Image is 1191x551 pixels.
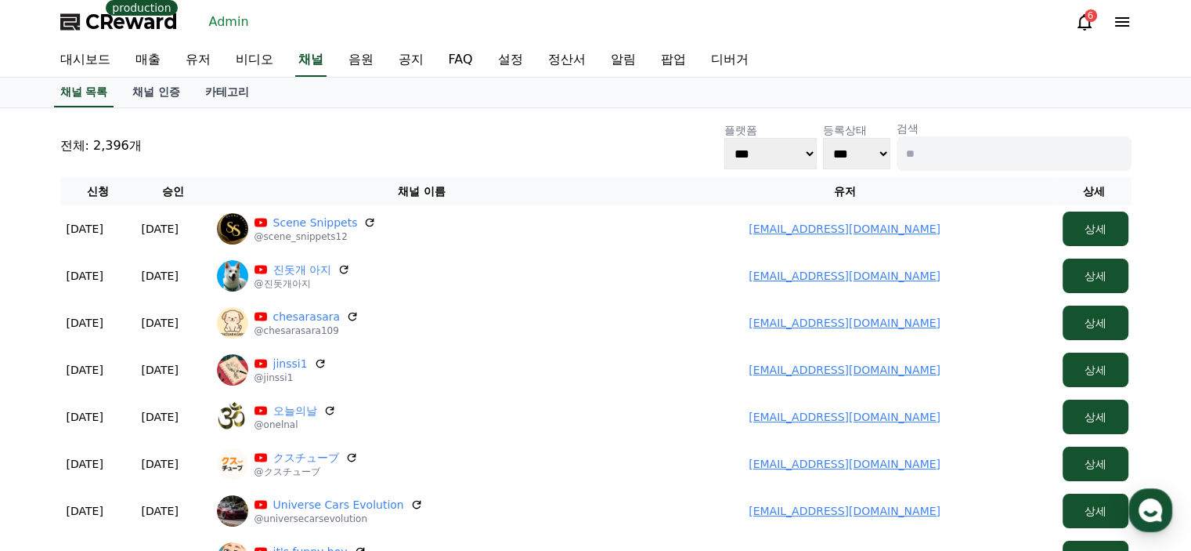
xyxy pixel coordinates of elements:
[217,448,248,480] img: クスチューブ
[54,78,114,107] a: 채널 목록
[1063,317,1128,329] a: 상세
[749,458,940,470] a: [EMAIL_ADDRESS][DOMAIN_NAME]
[698,44,761,77] a: 디버거
[40,444,67,457] span: Home
[536,44,598,77] a: 정산서
[142,503,179,519] p: [DATE]
[217,307,248,339] img: chesarasara
[60,177,135,205] th: 신청
[1063,458,1128,470] a: 상세
[217,354,248,386] img: jinssi1
[1063,212,1128,246] button: 상세
[173,44,223,77] a: 유저
[142,362,179,378] p: [DATE]
[1063,223,1128,235] a: 상세
[67,409,103,425] p: [DATE]
[1063,505,1128,517] a: 상세
[273,215,358,230] a: Scene Snippets
[1063,353,1128,387] button: 상세
[273,450,339,466] a: クスチューブ
[67,503,103,519] p: [DATE]
[724,122,817,138] p: 플랫폼
[273,356,308,372] a: jinssi1
[749,364,940,376] a: [EMAIL_ADDRESS][DOMAIN_NAME]
[67,221,103,237] p: [DATE]
[5,421,103,460] a: Home
[67,362,103,378] p: [DATE]
[142,456,179,472] p: [DATE]
[273,309,341,324] a: chesarasara
[749,505,940,517] a: [EMAIL_ADDRESS][DOMAIN_NAME]
[295,44,327,77] a: 채널
[648,44,698,77] a: 팝업
[823,122,890,138] p: 등록상태
[217,213,248,245] img: Scene Snippets
[1063,306,1128,340] button: 상세
[273,497,404,513] a: Universe Cars Evolution
[749,270,940,282] a: [EMAIL_ADDRESS][DOMAIN_NAME]
[67,268,103,284] p: [DATE]
[123,44,173,77] a: 매출
[254,372,327,384] p: @jinssi1
[103,421,202,460] a: Messages
[1063,411,1128,423] a: 상세
[142,315,179,331] p: [DATE]
[193,78,262,107] a: 카테고리
[1063,259,1128,293] button: 상세
[254,230,377,243] p: @scene_snippets12
[142,221,179,237] p: [DATE]
[203,9,255,34] a: Admin
[336,44,386,77] a: 음원
[223,44,286,77] a: 비디오
[254,513,423,525] p: @universecarsevolution
[85,9,178,34] span: CReward
[217,495,248,527] img: Universe Cars Evolution
[897,121,1131,136] p: 검색
[60,9,178,34] a: CReward
[1075,13,1094,31] a: 6
[67,456,103,472] p: [DATE]
[60,136,142,155] p: 전체: 2,396개
[436,44,485,77] a: FAQ
[254,466,358,478] p: @クスチューブ
[142,268,179,284] p: [DATE]
[202,421,301,460] a: Settings
[142,409,179,425] p: [DATE]
[273,262,331,277] a: 진돗개 아지
[1085,9,1097,22] div: 6
[232,444,270,457] span: Settings
[48,44,123,77] a: 대시보드
[217,401,248,433] img: 오늘의날
[1063,400,1128,434] button: 상세
[1063,494,1128,528] button: 상세
[749,411,940,423] a: [EMAIL_ADDRESS][DOMAIN_NAME]
[633,177,1056,205] th: 유저
[749,223,940,235] a: [EMAIL_ADDRESS][DOMAIN_NAME]
[598,44,648,77] a: 알림
[211,177,633,205] th: 채널 이름
[135,177,211,205] th: 승인
[1063,270,1128,282] a: 상세
[254,419,336,431] p: @onelnal
[386,44,436,77] a: 공지
[254,324,359,337] p: @chesarasara109
[67,315,103,331] p: [DATE]
[1063,364,1128,376] a: 상세
[273,403,317,419] a: 오늘의날
[120,78,193,107] a: 채널 인증
[1063,447,1128,481] button: 상세
[1056,177,1131,205] th: 상세
[130,445,176,458] span: Messages
[254,277,350,290] p: @진돗개아지
[217,260,248,292] img: 진돗개 아지
[749,317,940,329] a: [EMAIL_ADDRESS][DOMAIN_NAME]
[485,44,536,77] a: 설정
